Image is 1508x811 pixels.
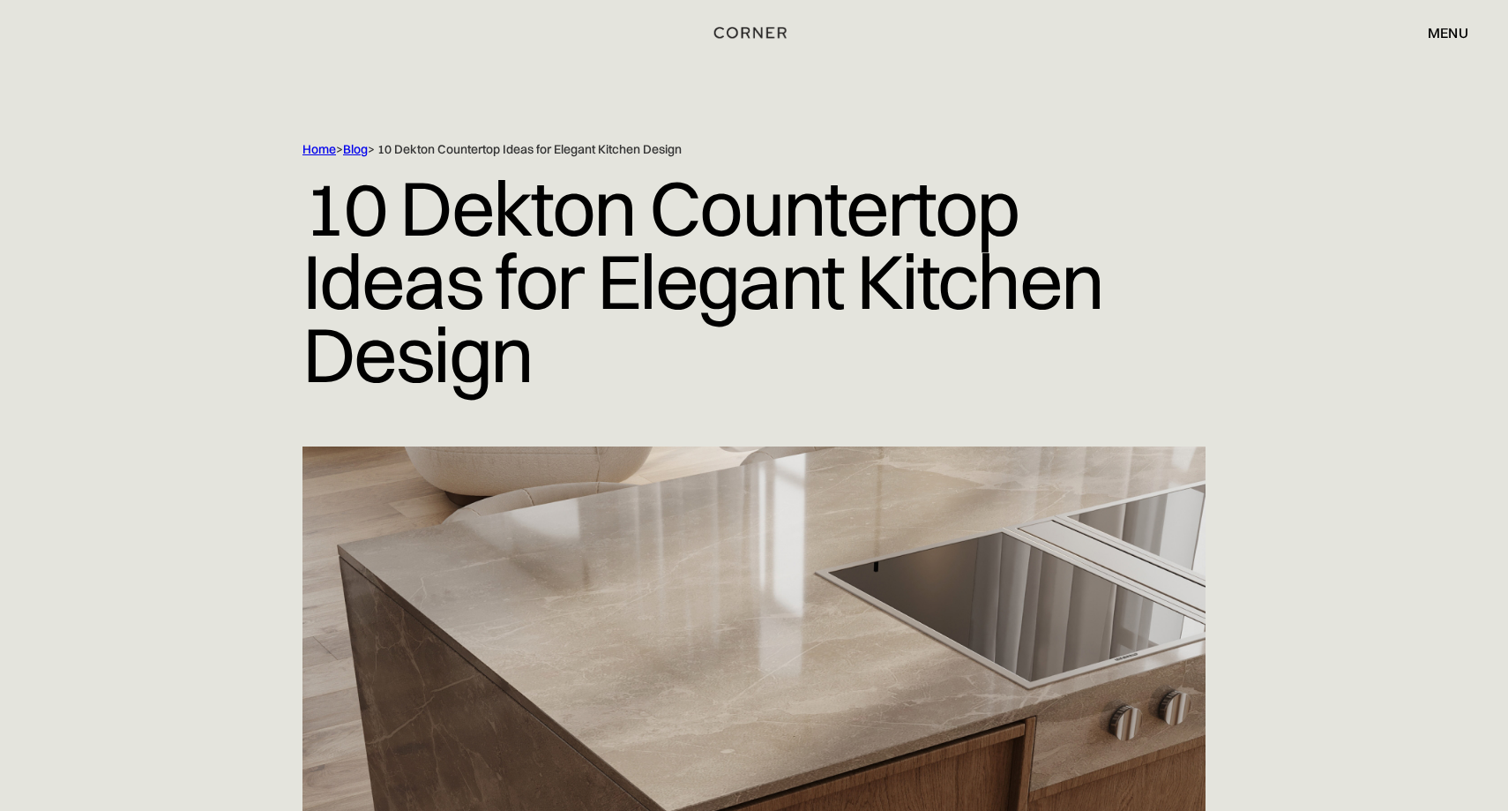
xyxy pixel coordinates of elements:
[302,141,1131,158] div: > > 10 Dekton Countertop Ideas for Elegant Kitchen Design
[302,141,336,157] a: Home
[1410,18,1468,48] div: menu
[1428,26,1468,40] div: menu
[693,21,815,44] a: home
[343,141,368,157] a: Blog
[302,158,1206,404] h1: 10 Dekton Countertop Ideas for Elegant Kitchen Design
